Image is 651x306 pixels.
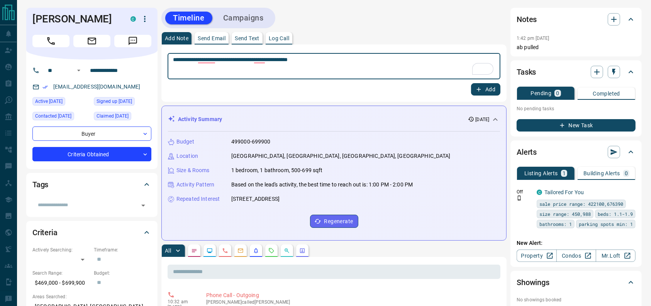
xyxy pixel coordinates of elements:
p: Phone Call - Outgoing [206,291,497,299]
span: parking spots min: 1 [579,220,633,228]
svg: Opportunities [284,248,290,254]
div: Sat Aug 16 2025 [94,97,151,108]
p: Listing Alerts [524,171,558,176]
svg: Notes [191,248,197,254]
div: Tasks [517,63,636,81]
svg: Emails [237,248,244,254]
span: size range: 450,988 [539,210,591,218]
a: Condos [556,250,596,262]
button: Timeline [165,12,212,24]
div: condos.ca [537,190,542,195]
p: [GEOGRAPHIC_DATA], [GEOGRAPHIC_DATA], [GEOGRAPHIC_DATA], [GEOGRAPHIC_DATA] [231,152,451,160]
div: Criteria Obtained [32,147,151,161]
p: Repeated Interest [176,195,220,203]
a: [EMAIL_ADDRESS][DOMAIN_NAME] [53,84,141,90]
span: beds: 1.1-1.9 [598,210,633,218]
button: Regenerate [310,215,358,228]
p: Activity Summary [178,115,222,123]
h2: Notes [517,13,537,26]
p: 1 bedroom, 1 bathroom, 500-699 sqft [231,166,323,174]
span: sale price range: 422100,676390 [539,200,623,208]
button: Campaigns [215,12,271,24]
p: 499000-699900 [231,138,271,146]
p: Timeframe: [94,246,151,253]
svg: Listing Alerts [253,248,259,254]
span: Claimed [DATE] [97,112,129,120]
button: Open [74,66,83,75]
p: New Alert: [517,239,636,247]
p: Completed [593,91,620,96]
p: 1 [563,171,566,176]
a: Mr.Loft [596,250,636,262]
svg: Requests [268,248,275,254]
div: Activity Summary[DATE] [168,112,500,127]
p: Send Text [235,36,259,41]
button: Add [471,83,500,96]
svg: Agent Actions [299,248,305,254]
p: No showings booked [517,296,636,303]
div: Criteria [32,223,151,242]
p: [DATE] [476,116,490,123]
p: Areas Searched: [32,293,151,300]
div: Showings [517,273,636,292]
p: Size & Rooms [176,166,210,174]
p: $469,000 - $699,900 [32,277,90,289]
p: Off [517,188,532,195]
span: bathrooms: 1 [539,220,572,228]
p: Send Email [198,36,225,41]
textarea: To enrich screen reader interactions, please activate Accessibility in Grammarly extension settings [173,56,495,76]
span: Email [73,35,110,47]
div: condos.ca [131,16,136,22]
p: Activity Pattern [176,181,214,189]
svg: Calls [222,248,228,254]
p: Pending [531,91,552,96]
p: All [165,248,171,253]
h2: Tasks [517,66,536,78]
p: Building Alerts [583,171,620,176]
svg: Lead Browsing Activity [207,248,213,254]
a: Tailored For You [544,189,584,195]
h2: Tags [32,178,48,191]
p: Based on the lead's activity, the best time to reach out is: 1:00 PM - 2:00 PM [231,181,413,189]
p: Search Range: [32,270,90,277]
p: ab pulled [517,43,636,51]
div: Sat Aug 16 2025 [32,97,90,108]
p: Budget: [94,270,151,277]
svg: Email Verified [42,84,48,90]
span: Active [DATE] [35,97,63,105]
p: 10:32 am [168,299,195,304]
p: Actively Searching: [32,246,90,253]
div: Notes [517,10,636,29]
button: New Task [517,119,636,132]
span: Contacted [DATE] [35,112,71,120]
svg: Push Notification Only [517,195,522,201]
p: No pending tasks [517,103,636,115]
p: Location [176,152,198,160]
div: Sat Aug 16 2025 [94,112,151,123]
p: 0 [556,91,559,96]
p: Add Note [165,36,188,41]
p: Log Call [269,36,289,41]
span: Message [114,35,151,47]
a: Property [517,250,556,262]
p: 1:42 pm [DATE] [517,36,549,41]
div: Sat Aug 16 2025 [32,112,90,123]
p: Budget [176,138,194,146]
button: Open [138,200,149,211]
div: Buyer [32,127,151,141]
span: Signed up [DATE] [97,97,132,105]
h2: Alerts [517,146,537,158]
p: [STREET_ADDRESS] [231,195,280,203]
h1: [PERSON_NAME] [32,13,119,25]
div: Tags [32,175,151,194]
h2: Showings [517,276,549,289]
span: Call [32,35,70,47]
h2: Criteria [32,226,58,239]
p: [PERSON_NAME] called [PERSON_NAME] [206,299,497,305]
p: 0 [625,171,628,176]
div: Alerts [517,143,636,161]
